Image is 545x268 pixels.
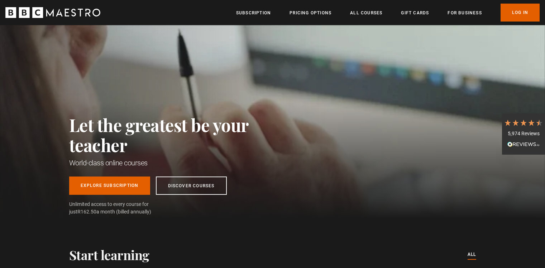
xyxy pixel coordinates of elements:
h1: World-class online courses [69,158,281,168]
span: R162.50 [77,209,96,215]
div: 5,974 Reviews [504,130,543,137]
span: Unlimited access to every course for just a month (billed annually) [69,201,166,216]
a: Gift Cards [401,9,429,17]
a: Pricing Options [290,9,331,17]
a: All Courses [350,9,382,17]
div: 5,974 ReviewsRead All Reviews [502,113,545,155]
a: Discover Courses [156,177,227,195]
div: 4.7 Stars [504,119,543,127]
div: Read All Reviews [504,141,543,149]
a: Explore Subscription [69,177,150,195]
a: For business [448,9,482,17]
a: Log In [501,4,540,22]
img: REVIEWS.io [507,142,540,147]
svg: BBC Maestro [5,7,100,18]
a: Subscription [236,9,271,17]
h2: Let the greatest be your teacher [69,115,281,155]
nav: Primary [236,4,540,22]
